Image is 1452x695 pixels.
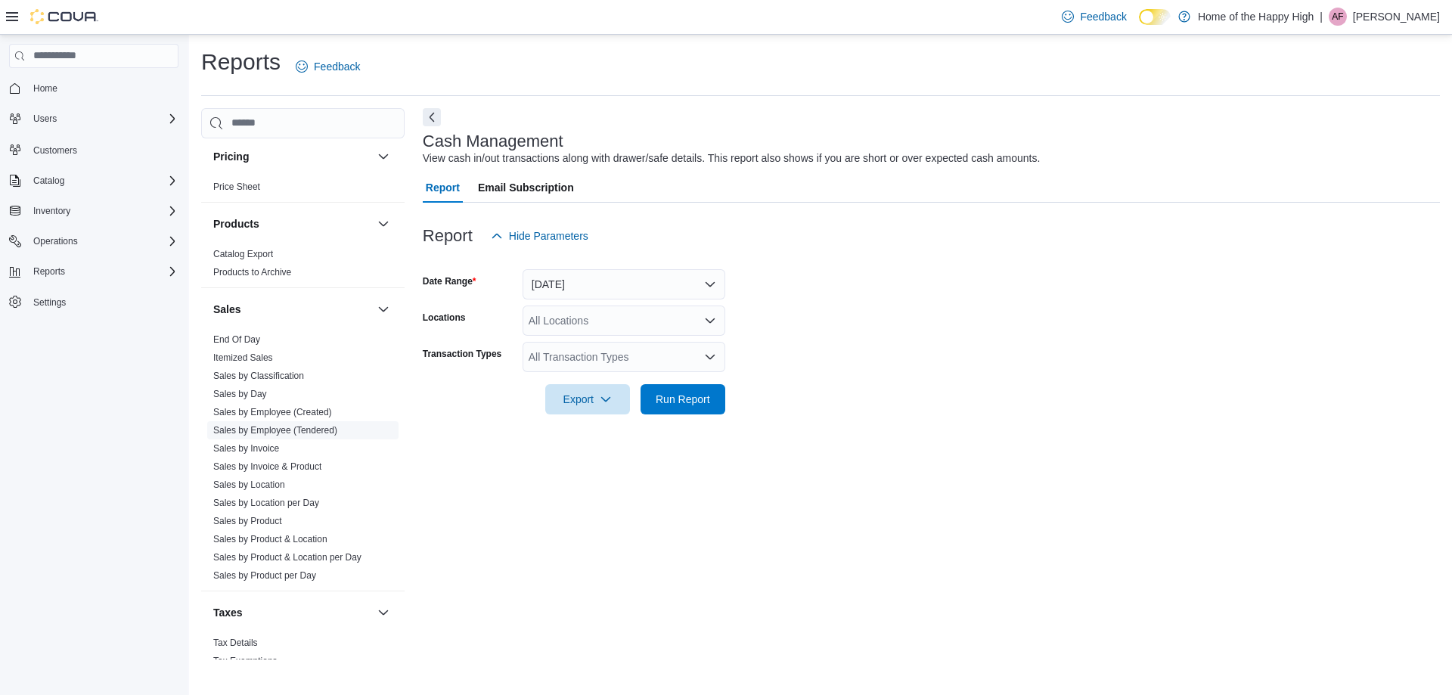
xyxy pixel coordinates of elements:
[33,113,57,125] span: Users
[27,293,178,312] span: Settings
[1080,9,1126,24] span: Feedback
[423,227,473,245] h3: Report
[1198,8,1314,26] p: Home of the Happy High
[213,570,316,581] a: Sales by Product per Day
[641,384,725,414] button: Run Report
[27,232,84,250] button: Operations
[423,312,466,324] label: Locations
[213,266,291,278] span: Products to Archive
[423,108,441,126] button: Next
[3,170,185,191] button: Catalog
[9,71,178,352] nav: Complex example
[213,569,316,582] span: Sales by Product per Day
[213,533,327,545] span: Sales by Product & Location
[213,370,304,382] span: Sales by Classification
[213,551,361,563] span: Sales by Product & Location per Day
[213,479,285,490] a: Sales by Location
[423,275,476,287] label: Date Range
[33,265,65,278] span: Reports
[213,389,267,399] a: Sales by Day
[27,293,72,312] a: Settings
[1353,8,1440,26] p: [PERSON_NAME]
[213,442,279,455] span: Sales by Invoice
[3,77,185,99] button: Home
[213,534,327,545] a: Sales by Product & Location
[213,497,319,509] span: Sales by Location per Day
[213,334,260,345] a: End Of Day
[213,498,319,508] a: Sales by Location per Day
[213,406,332,418] span: Sales by Employee (Created)
[213,248,273,260] span: Catalog Export
[27,232,178,250] span: Operations
[374,215,392,233] button: Products
[213,352,273,363] a: Itemized Sales
[213,479,285,491] span: Sales by Location
[213,388,267,400] span: Sales by Day
[213,656,278,666] a: Tax Exemptions
[213,516,282,526] a: Sales by Product
[213,249,273,259] a: Catalog Export
[423,132,563,150] h3: Cash Management
[213,371,304,381] a: Sales by Classification
[27,141,83,160] a: Customers
[1139,9,1171,25] input: Dark Mode
[27,79,64,98] a: Home
[213,216,371,231] button: Products
[426,172,460,203] span: Report
[213,216,259,231] h3: Products
[523,269,725,299] button: [DATE]
[656,392,710,407] span: Run Report
[213,443,279,454] a: Sales by Invoice
[290,51,366,82] a: Feedback
[478,172,574,203] span: Email Subscription
[27,140,178,159] span: Customers
[27,79,178,98] span: Home
[3,200,185,222] button: Inventory
[33,82,57,95] span: Home
[1320,8,1323,26] p: |
[213,605,371,620] button: Taxes
[485,221,594,251] button: Hide Parameters
[213,605,243,620] h3: Taxes
[27,202,76,220] button: Inventory
[509,228,588,244] span: Hide Parameters
[213,425,337,436] a: Sales by Employee (Tendered)
[213,302,371,317] button: Sales
[3,261,185,282] button: Reports
[33,175,64,187] span: Catalog
[213,182,260,192] a: Price Sheet
[423,150,1041,166] div: View cash in/out transactions along with drawer/safe details. This report also shows if you are s...
[704,351,716,363] button: Open list of options
[213,461,321,472] a: Sales by Invoice & Product
[213,424,337,436] span: Sales by Employee (Tendered)
[27,262,71,281] button: Reports
[554,384,621,414] span: Export
[423,348,501,360] label: Transaction Types
[33,235,78,247] span: Operations
[213,149,249,164] h3: Pricing
[27,262,178,281] span: Reports
[213,515,282,527] span: Sales by Product
[545,384,630,414] button: Export
[30,9,98,24] img: Cova
[374,300,392,318] button: Sales
[27,202,178,220] span: Inventory
[213,637,258,649] span: Tax Details
[33,296,66,309] span: Settings
[1332,8,1343,26] span: AF
[201,178,405,202] div: Pricing
[33,144,77,157] span: Customers
[374,147,392,166] button: Pricing
[201,47,281,77] h1: Reports
[213,552,361,563] a: Sales by Product & Location per Day
[704,315,716,327] button: Open list of options
[27,172,70,190] button: Catalog
[213,302,241,317] h3: Sales
[1139,25,1140,26] span: Dark Mode
[3,231,185,252] button: Operations
[201,330,405,591] div: Sales
[3,291,185,313] button: Settings
[213,655,278,667] span: Tax Exemptions
[3,138,185,160] button: Customers
[213,267,291,278] a: Products to Archive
